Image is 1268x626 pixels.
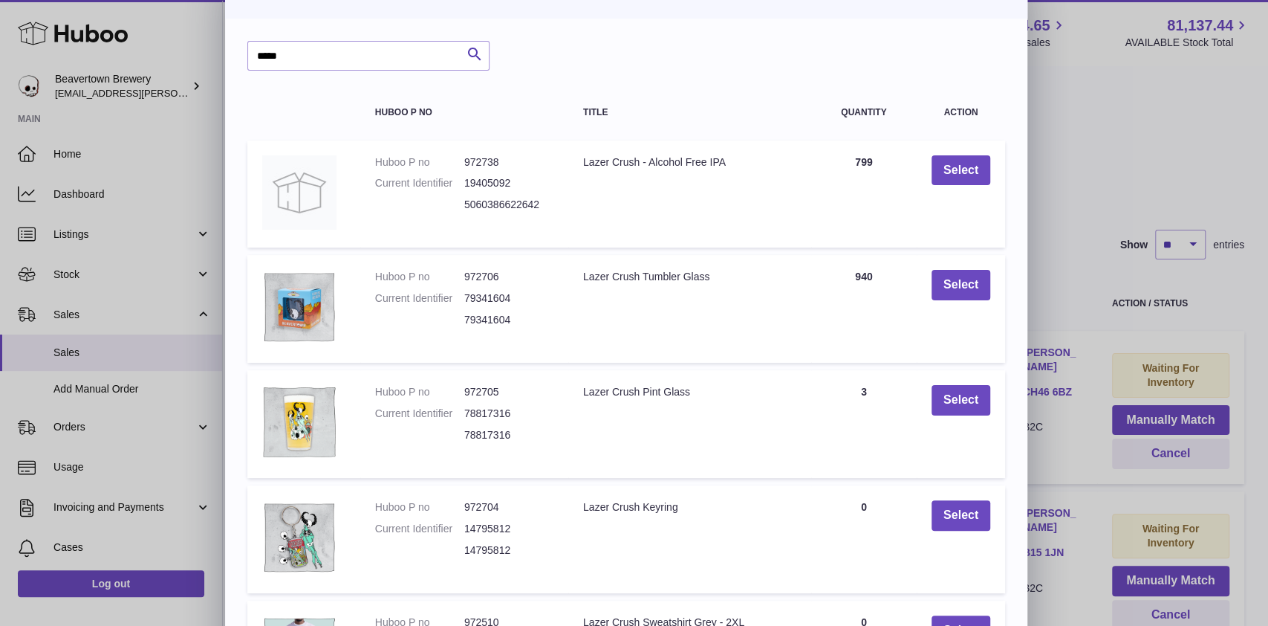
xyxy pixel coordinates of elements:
[375,407,464,421] dt: Current Identifier
[568,93,811,132] th: Title
[464,291,553,306] dd: 79341604
[375,522,464,536] dt: Current Identifier
[375,291,464,306] dt: Current Identifier
[375,176,464,190] dt: Current Identifier
[464,270,553,284] dd: 972706
[583,385,796,399] div: Lazer Crush Pint Glass
[583,155,796,170] div: Lazer Crush - Alcohol Free IPA
[811,485,917,593] td: 0
[932,500,990,531] button: Select
[811,255,917,363] td: 940
[583,270,796,284] div: Lazer Crush Tumbler Glass
[375,155,464,170] dt: Huboo P no
[262,270,336,344] img: Lazer Crush Tumbler Glass
[375,270,464,284] dt: Huboo P no
[464,500,553,514] dd: 972704
[811,141,917,248] td: 799
[811,93,917,132] th: Quantity
[262,385,336,459] img: Lazer Crush Pint Glass
[262,155,336,230] img: Lazer Crush - Alcohol Free IPA
[464,385,553,399] dd: 972705
[360,93,568,132] th: Huboo P no
[932,155,990,186] button: Select
[917,93,1005,132] th: Action
[932,385,990,416] button: Select
[464,176,553,190] dd: 19405092
[811,370,917,478] td: 3
[375,385,464,399] dt: Huboo P no
[583,500,796,514] div: Lazer Crush Keyring
[464,313,553,327] dd: 79341604
[464,198,553,212] dd: 5060386622642
[932,270,990,300] button: Select
[464,155,553,170] dd: 972738
[464,522,553,536] dd: 14795812
[375,500,464,514] dt: Huboo P no
[464,407,553,421] dd: 78817316
[464,428,553,442] dd: 78817316
[262,500,336,575] img: Lazer Crush Keyring
[464,543,553,558] dd: 14795812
